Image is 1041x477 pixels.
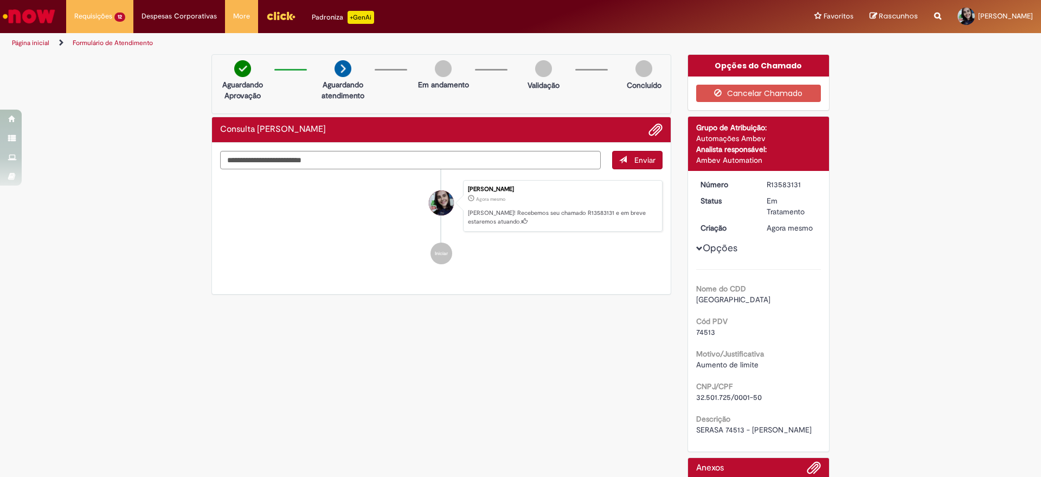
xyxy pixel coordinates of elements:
[216,79,269,101] p: Aguardando Aprovação
[879,11,918,21] span: Rascunhos
[220,125,326,135] h2: Consulta Serasa Histórico de tíquete
[696,392,762,402] span: 32.501.725/0001-50
[767,179,817,190] div: R13583131
[648,123,663,137] button: Adicionar anexos
[692,195,759,206] dt: Status
[696,85,821,102] button: Cancelar Chamado
[435,60,452,77] img: img-circle-grey.png
[468,209,657,226] p: [PERSON_NAME]! Recebemos seu chamado R13583131 e em breve estaremos atuando.
[220,180,663,232] li: Erica Franco Rossato
[335,60,351,77] img: arrow-next.png
[696,284,746,294] b: Nome do CDD
[114,12,125,22] span: 12
[220,169,663,276] ul: Histórico de tíquete
[429,190,454,215] div: Erica Franco Rossato
[696,155,821,166] div: Ambev Automation
[870,11,918,22] a: Rascunhos
[696,133,821,144] div: Automações Ambev
[696,144,821,155] div: Analista responsável:
[234,60,251,77] img: check-circle-green.png
[612,151,663,169] button: Enviar
[266,8,295,24] img: click_logo_yellow_360x200.png
[696,414,730,424] b: Descrição
[688,55,830,77] div: Opções do Chamado
[696,295,770,304] span: [GEOGRAPHIC_DATA]
[696,327,715,337] span: 74513
[73,39,153,47] a: Formulário de Atendimento
[696,349,764,359] b: Motivo/Justificativa
[476,196,505,202] time: 30/09/2025 17:07:19
[220,151,601,169] textarea: Digite sua mensagem aqui...
[233,11,250,22] span: More
[767,223,813,233] span: Agora mesmo
[317,79,369,101] p: Aguardando atendimento
[767,195,817,217] div: Em Tratamento
[978,11,1033,21] span: [PERSON_NAME]
[635,60,652,77] img: img-circle-grey.png
[634,155,656,165] span: Enviar
[142,11,217,22] span: Despesas Corporativas
[1,5,57,27] img: ServiceNow
[696,463,724,473] h2: Anexos
[767,223,813,233] time: 30/09/2025 17:07:19
[312,11,374,24] div: Padroniza
[8,33,686,53] ul: Trilhas de página
[528,80,560,91] p: Validação
[696,316,728,326] b: Cód PDV
[696,122,821,133] div: Grupo de Atribuição:
[535,60,552,77] img: img-circle-grey.png
[696,360,759,370] span: Aumento de limite
[824,11,853,22] span: Favoritos
[74,11,112,22] span: Requisições
[12,39,49,47] a: Página inicial
[468,186,657,193] div: [PERSON_NAME]
[692,179,759,190] dt: Número
[692,222,759,233] dt: Criação
[767,222,817,233] div: 30/09/2025 17:07:19
[696,381,732,391] b: CNPJ/CPF
[418,79,469,90] p: Em andamento
[476,196,505,202] span: Agora mesmo
[348,11,374,24] p: +GenAi
[627,80,661,91] p: Concluído
[696,425,812,435] span: SERASA 74513 - [PERSON_NAME]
